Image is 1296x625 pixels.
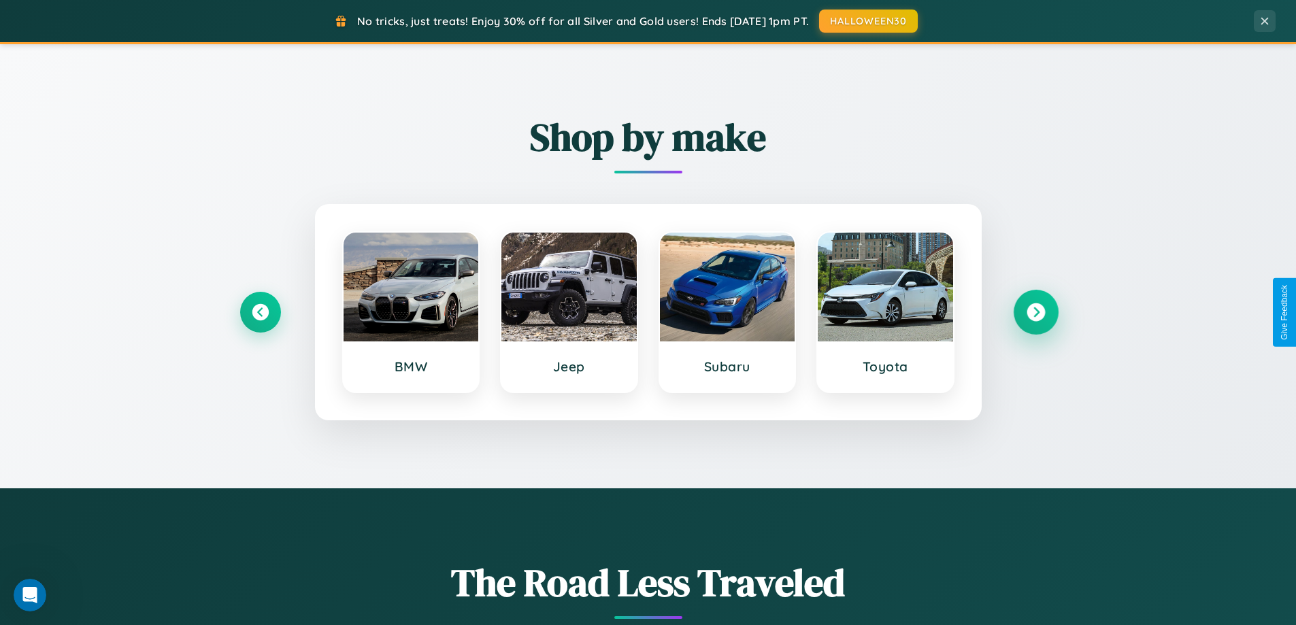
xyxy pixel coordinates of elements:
button: HALLOWEEN30 [819,10,918,33]
div: Give Feedback [1280,285,1289,340]
h1: The Road Less Traveled [240,556,1057,609]
h2: Shop by make [240,111,1057,163]
h3: Jeep [515,358,623,375]
h3: Toyota [831,358,940,375]
h3: BMW [357,358,465,375]
iframe: Intercom live chat [14,579,46,611]
h3: Subaru [674,358,782,375]
span: No tricks, just treats! Enjoy 30% off for all Silver and Gold users! Ends [DATE] 1pm PT. [357,14,809,28]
